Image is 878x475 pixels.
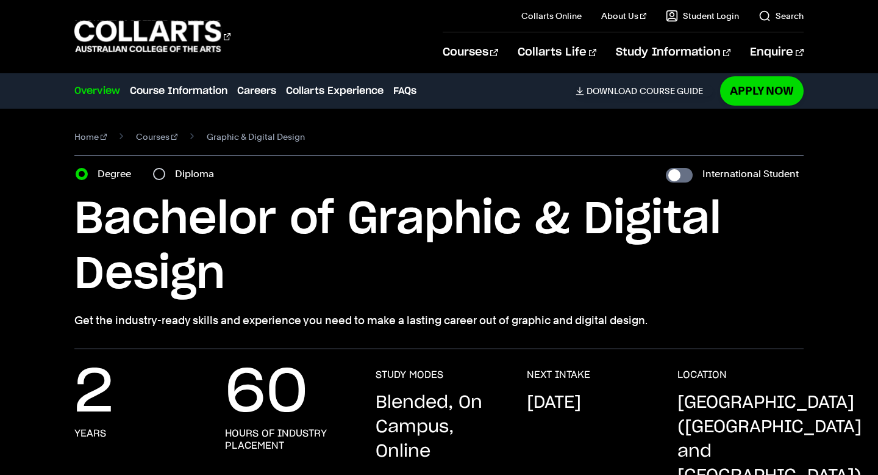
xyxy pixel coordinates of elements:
[74,128,107,145] a: Home
[376,391,502,464] p: Blended, On Campus, Online
[74,192,803,302] h1: Bachelor of Graphic & Digital Design
[666,10,739,22] a: Student Login
[527,369,590,381] h3: NEXT INTAKE
[527,391,581,415] p: [DATE]
[393,84,416,98] a: FAQs
[521,10,582,22] a: Collarts Online
[207,128,305,145] span: Graphic & Digital Design
[74,19,230,54] div: Go to homepage
[175,165,221,183] label: Diploma
[237,84,276,98] a: Careers
[576,85,713,96] a: DownloadCourse Guide
[130,84,227,98] a: Course Information
[587,85,637,96] span: Download
[98,165,138,183] label: Degree
[225,369,308,418] p: 60
[601,10,646,22] a: About Us
[74,84,120,98] a: Overview
[443,32,498,73] a: Courses
[720,76,804,105] a: Apply Now
[74,427,106,440] h3: years
[750,32,803,73] a: Enquire
[518,32,596,73] a: Collarts Life
[702,165,799,183] label: International Student
[758,10,804,22] a: Search
[616,32,730,73] a: Study Information
[376,369,443,381] h3: STUDY MODES
[677,369,727,381] h3: LOCATION
[136,128,177,145] a: Courses
[74,369,113,418] p: 2
[286,84,384,98] a: Collarts Experience
[74,312,803,329] p: Get the industry-ready skills and experience you need to make a lasting career out of graphic and...
[225,427,351,452] h3: hours of industry placement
